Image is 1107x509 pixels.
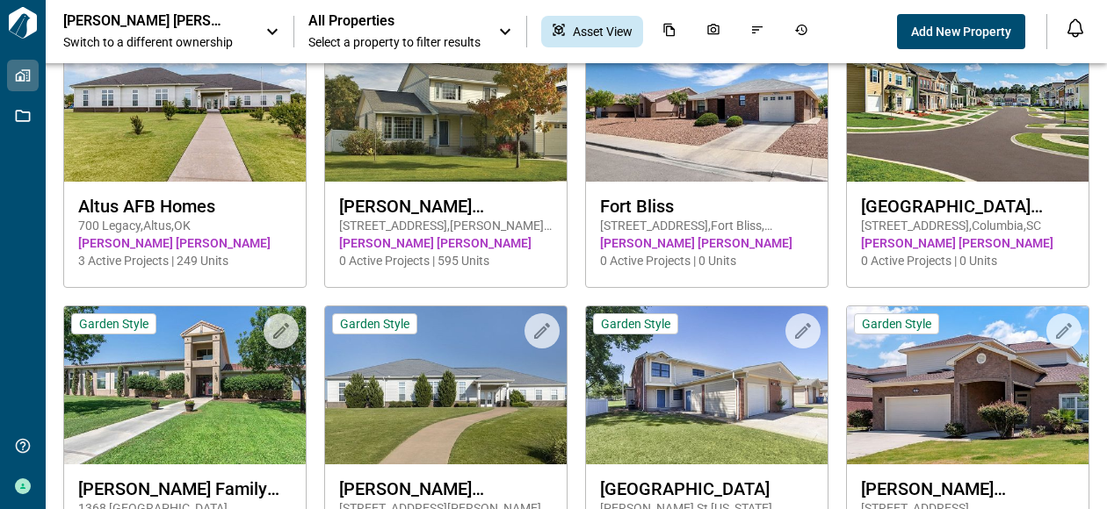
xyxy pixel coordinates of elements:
[586,24,828,182] img: property-asset
[64,306,306,464] img: property-asset
[64,24,306,182] img: property-asset
[339,217,553,234] span: [STREET_ADDRESS] , [PERSON_NAME][GEOGRAPHIC_DATA] , WA
[600,252,814,269] span: 0 Active Projects | 0 Units
[897,14,1025,49] button: Add New Property
[740,16,775,47] div: Issues & Info
[861,252,1074,269] span: 0 Active Projects | 0 Units
[861,217,1074,234] span: [STREET_ADDRESS] , Columbia , SC
[78,478,292,499] span: [PERSON_NAME] Family Homes
[847,24,1089,182] img: property-asset
[78,217,292,234] span: 700 Legacy , Altus , OK
[339,234,553,252] span: [PERSON_NAME] [PERSON_NAME]
[63,12,221,30] p: [PERSON_NAME] [PERSON_NAME]
[586,306,828,464] img: property-asset
[911,23,1011,40] span: Add New Property
[600,234,814,252] span: [PERSON_NAME] [PERSON_NAME]
[325,306,567,464] img: property-asset
[1061,14,1089,42] button: Open notification feed
[861,196,1074,217] span: [GEOGRAPHIC_DATA][PERSON_NAME]
[63,33,248,51] span: Switch to a different ownership
[862,316,931,332] span: Garden Style
[78,234,292,252] span: [PERSON_NAME] [PERSON_NAME]
[79,316,148,332] span: Garden Style
[601,316,670,332] span: Garden Style
[308,12,481,30] span: All Properties
[78,252,292,269] span: 3 Active Projects | 249 Units
[308,33,481,51] span: Select a property to filter results
[339,196,553,217] span: [PERSON_NAME][GEOGRAPHIC_DATA]
[652,16,687,47] div: Documents
[339,252,553,269] span: 0 Active Projects | 595 Units
[340,316,409,332] span: Garden Style
[847,306,1089,464] img: property-asset
[78,196,292,217] span: Altus AFB Homes
[339,478,553,499] span: [PERSON_NAME][GEOGRAPHIC_DATA] Homes
[861,234,1074,252] span: [PERSON_NAME] [PERSON_NAME]
[600,217,814,234] span: [STREET_ADDRESS] , Fort Bliss , [GEOGRAPHIC_DATA]
[600,196,814,217] span: Fort Bliss
[541,16,643,47] div: Asset View
[573,23,633,40] span: Asset View
[325,24,567,182] img: property-asset
[696,16,731,47] div: Photos
[784,16,819,47] div: Job History
[600,478,814,499] span: [GEOGRAPHIC_DATA]
[861,478,1074,499] span: [PERSON_NAME][GEOGRAPHIC_DATA]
